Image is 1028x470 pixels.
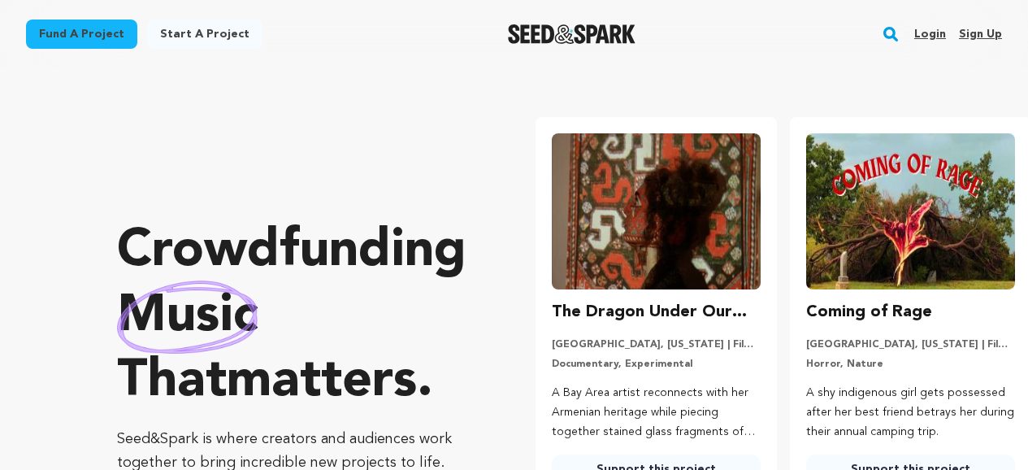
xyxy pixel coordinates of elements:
[806,358,1015,371] p: Horror, Nature
[508,24,635,44] img: Seed&Spark Logo Dark Mode
[552,133,761,289] img: The Dragon Under Our Feet image
[227,356,417,408] span: matters
[117,281,258,353] img: hand sketched image
[806,384,1015,442] p: A shy indigenous girl gets possessed after her best friend betrays her during their annual campin...
[552,358,761,371] p: Documentary, Experimental
[552,338,761,351] p: [GEOGRAPHIC_DATA], [US_STATE] | Film Feature
[806,338,1015,351] p: [GEOGRAPHIC_DATA], [US_STATE] | Film Short
[552,384,761,442] p: A Bay Area artist reconnects with her Armenian heritage while piecing together stained glass frag...
[806,299,932,325] h3: Coming of Rage
[147,20,262,49] a: Start a project
[508,24,635,44] a: Seed&Spark Homepage
[117,220,471,415] p: Crowdfunding that .
[959,21,1002,47] a: Sign up
[552,299,761,325] h3: The Dragon Under Our Feet
[914,21,946,47] a: Login
[806,133,1015,289] img: Coming of Rage image
[26,20,137,49] a: Fund a project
